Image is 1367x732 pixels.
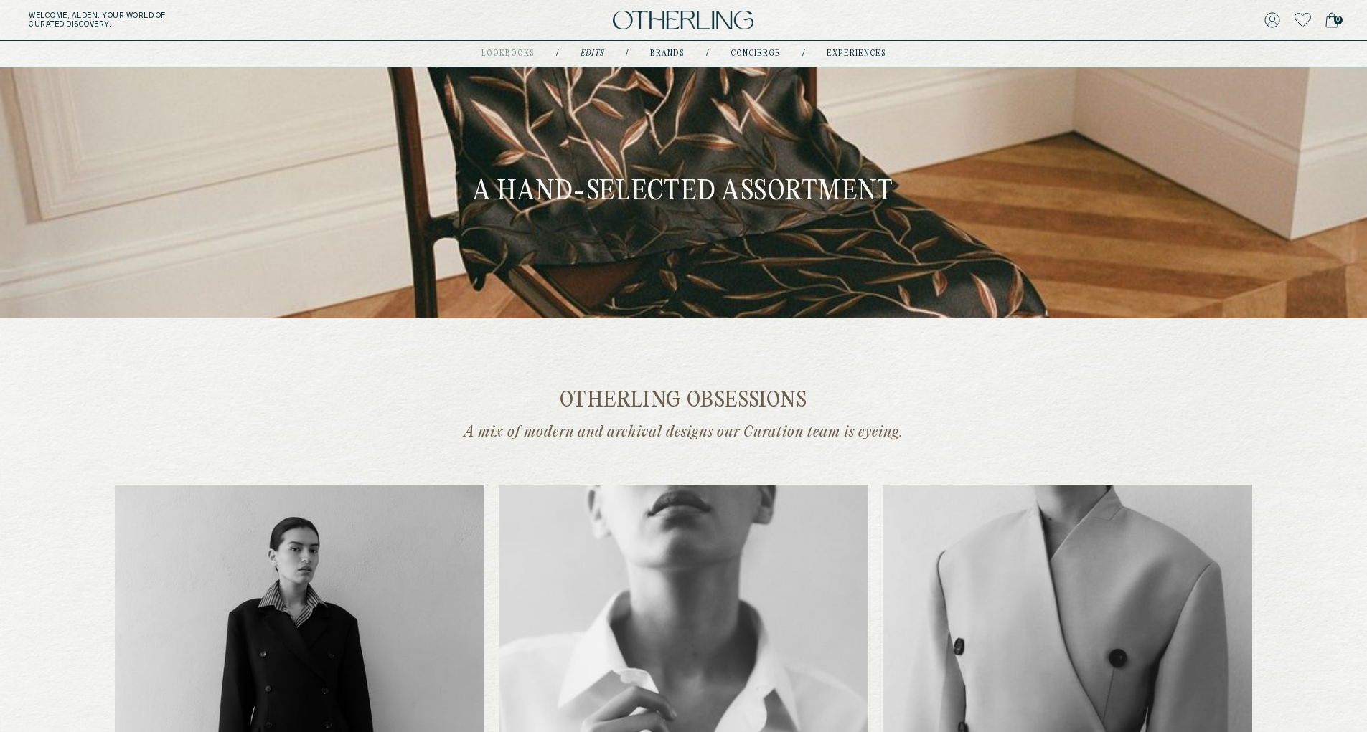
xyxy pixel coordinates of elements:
[473,176,894,210] h1: A Hand-Selected Assortment
[802,48,805,60] div: /
[731,50,781,57] a: concierge
[1334,16,1343,24] span: 0
[404,423,964,442] p: A mix of modern and archival designs our Curation team is eyeing.
[29,11,421,29] h5: Welcome, Alden . Your world of curated discovery.
[115,390,1252,412] h2: otherling obsessions
[556,48,559,60] div: /
[1325,10,1338,30] a: 0
[650,50,685,57] a: Brands
[481,50,535,57] a: lookbooks
[706,48,709,60] div: /
[613,11,753,30] img: logo
[626,48,629,60] div: /
[581,50,604,57] a: Edits
[827,50,886,57] a: experiences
